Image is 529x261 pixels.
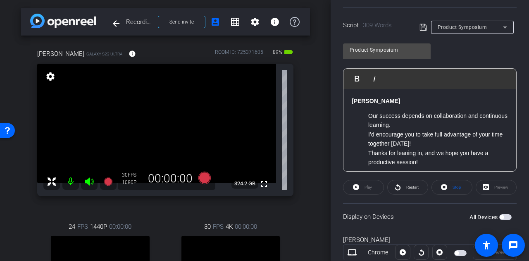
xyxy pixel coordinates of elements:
[45,72,56,81] mat-icon: settings
[508,240,518,250] mat-icon: message
[122,172,143,178] div: 30
[90,222,107,231] span: 1440P
[350,45,424,55] input: Title
[368,111,508,130] li: Our success depends on collaboration and continuous learning.
[259,179,269,189] mat-icon: fullscreen
[231,179,258,189] span: 324.2 GB
[169,19,194,25] span: Send invite
[204,222,211,231] span: 30
[363,22,392,29] span: 309 Words
[368,148,508,167] li: Thanks for leaning in, and we hope you have a productive session!
[343,21,408,30] div: Script
[86,51,122,57] span: Galaxy S23 Ultra
[272,45,284,59] span: 89%
[126,14,153,30] span: Recording: Product Symposium Welcome
[215,48,263,60] div: ROOM ID: 725371605
[235,222,257,231] span: 00:00:00
[387,180,428,195] button: Restart
[469,213,499,221] label: All Devices
[77,222,88,231] span: FPS
[352,98,400,104] strong: [PERSON_NAME]
[158,16,205,28] button: Send invite
[361,248,396,257] div: Chrome
[284,47,293,57] mat-icon: battery_std
[367,70,382,87] button: Italic (Ctrl+I)
[30,14,96,28] img: app-logo
[128,172,136,178] span: FPS
[270,17,280,27] mat-icon: info
[213,222,224,231] span: FPS
[122,179,143,186] div: 1080P
[109,222,131,231] span: 00:00:00
[349,70,365,87] button: Bold (Ctrl+B)
[69,222,75,231] span: 24
[438,24,487,30] span: Product Symposium
[210,17,220,27] mat-icon: account_box
[481,240,491,250] mat-icon: accessibility
[250,17,260,27] mat-icon: settings
[343,235,517,245] div: [PERSON_NAME]
[368,130,508,148] li: I’d encourage you to take full advantage of your time together [DATE]!
[143,172,198,186] div: 00:00:00
[111,19,121,29] mat-icon: arrow_back
[431,180,472,195] button: Stop
[230,17,240,27] mat-icon: grid_on
[129,50,136,57] mat-icon: info
[343,203,517,230] div: Display on Devices
[226,222,233,231] span: 4K
[453,185,461,189] span: Stop
[37,49,84,58] span: [PERSON_NAME]
[406,185,419,189] span: Restart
